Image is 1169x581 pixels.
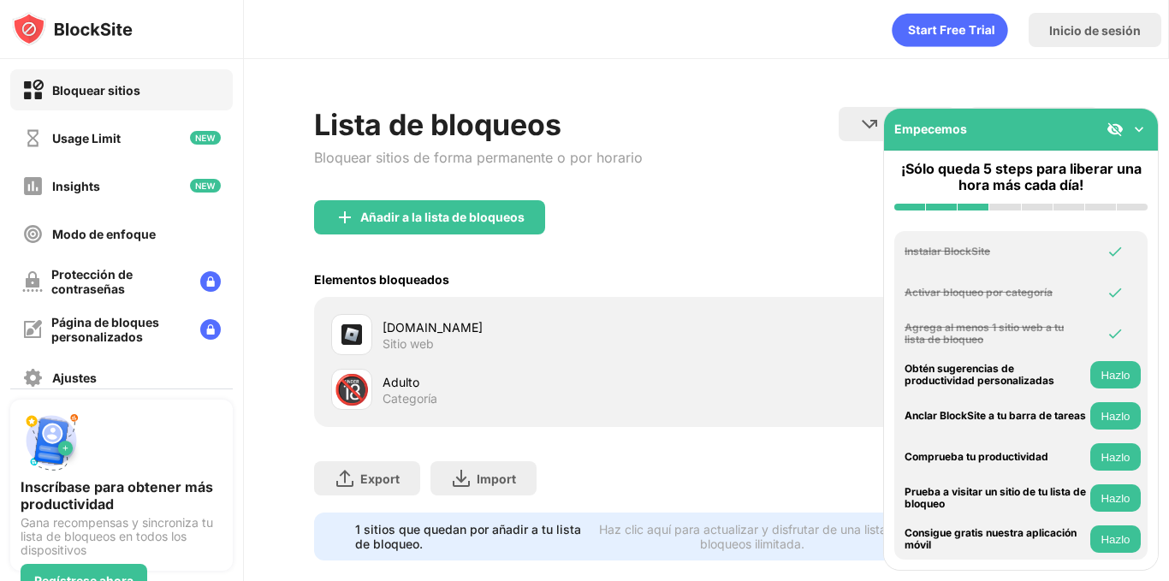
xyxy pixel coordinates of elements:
img: omni-check.svg [1107,284,1124,301]
div: Bloquear sitios de forma permanente o por horario [314,149,643,166]
button: Hazlo [1090,361,1141,388]
div: Categoría [383,391,437,406]
div: Elementos bloqueados [314,272,449,287]
div: animation [892,13,1008,47]
div: Página de bloques personalizados [51,315,187,344]
button: Hazlo [1090,402,1141,430]
button: Hazlo [1090,484,1141,512]
div: Agrega al menos 1 sitio web a tu lista de bloqueo [905,322,1086,347]
div: Comprueba tu productividad [905,451,1086,463]
img: lock-menu.svg [200,271,221,292]
img: push-signup.svg [21,410,82,471]
div: [DOMAIN_NAME] [383,318,707,336]
div: Activar bloqueo por categoría [905,287,1086,299]
img: block-on.svg [22,80,44,101]
div: Sitio web [383,336,434,352]
img: new-icon.svg [190,179,221,193]
div: Inicio de sesión [1049,23,1141,38]
img: focus-off.svg [22,223,44,245]
div: Prueba a visitar un sitio de tu lista de bloqueo [905,486,1086,511]
div: Consigue gratis nuestra aplicación móvil [905,527,1086,552]
img: logo-blocksite.svg [12,12,133,46]
div: 1 sitios que quedan por añadir a tu lista de bloqueo. [355,522,583,551]
img: customize-block-page-off.svg [22,319,43,340]
div: Protección de contraseñas [51,267,187,296]
div: Haz clic aquí para actualizar y disfrutar de una lista de bloqueos ilimitada. [593,522,911,551]
button: Hazlo [1090,443,1141,471]
div: Import [477,471,516,486]
div: Bloquear sitios [52,83,140,98]
div: Insights [52,179,100,193]
img: omni-check.svg [1107,325,1124,342]
div: Usage Limit [52,131,121,145]
div: Adulto [383,373,707,391]
img: omni-check.svg [1107,243,1124,260]
img: insights-off.svg [22,175,44,197]
img: eye-not-visible.svg [1107,121,1124,138]
img: time-usage-off.svg [22,127,44,149]
div: Export [360,471,400,486]
div: Inscríbase para obtener más productividad [21,478,223,513]
div: Empecemos [894,122,967,136]
div: Obtén sugerencias de productividad personalizadas [905,363,1086,388]
img: favicons [341,324,362,345]
div: Añadir a la lista de bloqueos [360,210,525,224]
button: Hazlo [1090,525,1141,553]
div: Gana recompensas y sincroniza tu lista de bloqueos en todos los dispositivos [21,516,223,557]
div: ¡Sólo queda 5 steps para liberar una hora más cada día! [894,161,1148,193]
div: Instalar BlockSite [905,246,1086,258]
img: settings-off.svg [22,367,44,388]
img: password-protection-off.svg [22,271,43,292]
img: omni-setup-toggle.svg [1130,121,1148,138]
img: new-icon.svg [190,131,221,145]
div: Modo de enfoque [52,227,156,241]
div: 🔞 [334,372,370,407]
div: Ajustes [52,371,97,385]
div: Anclar BlockSite a tu barra de tareas [905,410,1086,422]
img: lock-menu.svg [200,319,221,340]
div: Lista de bloqueos [314,107,643,142]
